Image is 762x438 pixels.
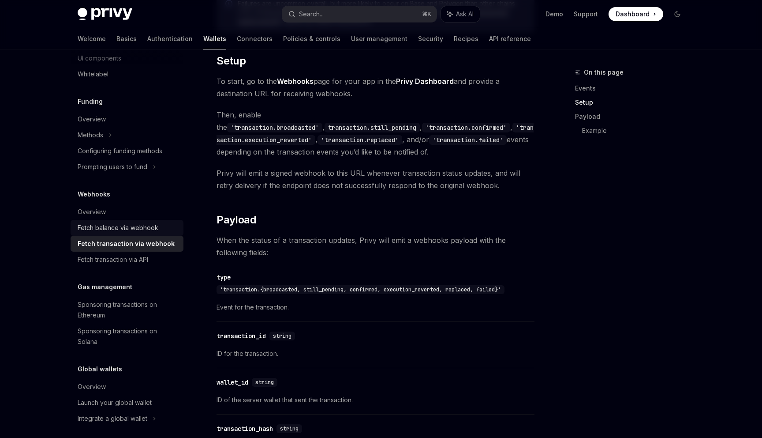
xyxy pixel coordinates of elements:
[71,297,183,323] a: Sponsoring transactions on Ethereum
[78,69,108,79] div: Whitelabel
[71,204,183,220] a: Overview
[78,238,175,249] div: Fetch transaction via webhook
[317,135,402,145] code: 'transaction.replaced'
[429,135,507,145] code: 'transaction.failed'
[217,378,248,387] div: wallet_id
[217,348,534,359] span: ID for the transaction.
[71,220,183,236] a: Fetch balance via webhook
[71,379,183,395] a: Overview
[217,75,534,100] span: To start, go to the page for your app in the and provide a destination URL for receiving webhooks.
[71,252,183,268] a: Fetch transaction via API
[71,323,183,350] a: Sponsoring transactions on Solana
[584,67,624,78] span: On this page
[575,95,691,109] a: Setup
[396,77,454,86] a: Privy Dashboard
[545,10,563,19] a: Demo
[255,379,274,386] span: string
[71,111,183,127] a: Overview
[227,123,322,132] code: 'transaction.broadcasted'
[78,8,132,20] img: dark logo
[71,236,183,252] a: Fetch transaction via webhook
[609,7,663,21] a: Dashboard
[670,7,684,21] button: Toggle dark mode
[582,124,691,138] a: Example
[575,81,691,95] a: Events
[217,213,256,227] span: Payload
[277,77,314,86] strong: Webhooks
[203,28,226,49] a: Wallets
[575,109,691,124] a: Payload
[418,28,443,49] a: Security
[616,10,650,19] span: Dashboard
[441,6,480,22] button: Ask AI
[299,9,324,19] div: Search...
[325,123,420,132] code: transaction.still_pending
[280,425,299,432] span: string
[78,146,162,156] div: Configuring funding methods
[116,28,137,49] a: Basics
[71,143,183,159] a: Configuring funding methods
[489,28,531,49] a: API reference
[78,28,106,49] a: Welcome
[217,54,246,68] span: Setup
[217,424,273,433] div: transaction_hash
[422,123,510,132] code: 'transaction.confirmed'
[78,223,158,233] div: Fetch balance via webhook
[78,130,103,140] div: Methods
[217,109,534,158] span: Then, enable the , , , , , and/or events depending on the transaction events you’d like to be not...
[78,299,178,321] div: Sponsoring transactions on Ethereum
[237,28,273,49] a: Connectors
[78,254,148,265] div: Fetch transaction via API
[71,66,183,82] a: Whitelabel
[78,162,147,172] div: Prompting users to fund
[71,395,183,411] a: Launch your global wallet
[282,6,437,22] button: Search...⌘K
[78,96,103,107] h5: Funding
[78,114,106,125] div: Overview
[217,273,231,282] div: type
[147,28,193,49] a: Authentication
[78,364,122,374] h5: Global wallets
[217,332,266,340] div: transaction_id
[78,397,152,408] div: Launch your global wallet
[78,282,132,292] h5: Gas management
[220,286,501,293] span: 'transaction.{broadcasted, still_pending, confirmed, execution_reverted, replaced, failed}'
[217,395,534,405] span: ID of the server wallet that sent the transaction.
[78,381,106,392] div: Overview
[217,302,534,313] span: Event for the transaction.
[217,234,534,259] span: When the status of a transaction updates, Privy will emit a webhooks payload with the following f...
[217,167,534,192] span: Privy will emit a signed webhook to this URL whenever transaction status updates, and will retry ...
[78,207,106,217] div: Overview
[78,189,110,200] h5: Webhooks
[78,413,147,424] div: Integrate a global wallet
[422,11,431,18] span: ⌘ K
[283,28,340,49] a: Policies & controls
[574,10,598,19] a: Support
[78,326,178,347] div: Sponsoring transactions on Solana
[273,332,291,340] span: string
[456,10,474,19] span: Ask AI
[351,28,407,49] a: User management
[454,28,478,49] a: Recipes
